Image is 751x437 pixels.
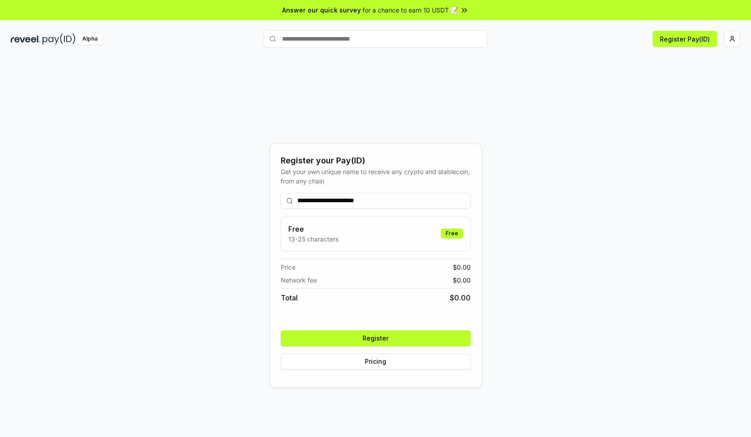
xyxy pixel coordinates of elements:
button: Register [281,330,471,346]
div: Register your Pay(ID) [281,154,471,167]
span: Network fee [281,275,317,285]
div: Get your own unique name to receive any crypto and stablecoin, from any chain [281,167,471,186]
span: Total [281,292,298,303]
span: $ 0.00 [450,292,471,303]
div: Free [441,229,463,238]
p: 13-25 characters [288,234,338,244]
img: pay_id [42,33,76,45]
span: $ 0.00 [453,262,471,272]
span: for a chance to earn 10 USDT 📝 [363,5,458,15]
h3: Free [288,224,338,234]
span: $ 0.00 [453,275,471,285]
button: Pricing [281,354,471,370]
div: Alpha [77,33,102,45]
button: Register Pay(ID) [653,31,717,47]
span: Answer our quick survey [282,5,361,15]
span: Price [281,262,295,272]
img: reveel_dark [11,33,41,45]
